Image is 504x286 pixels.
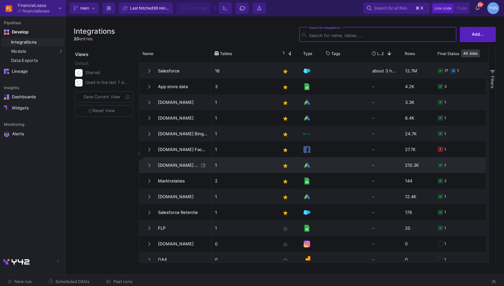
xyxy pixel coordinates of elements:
[472,3,483,14] button: 99+
[2,92,64,102] a: Navigation iconDashboards
[12,29,22,35] div: Develop
[401,110,434,126] div: 6.4K
[457,6,467,10] span: Code
[75,105,133,117] button: Reset View
[435,6,451,10] span: Low code
[154,220,208,236] span: FLP
[215,205,273,220] p: 1
[4,29,9,35] img: Navigation icon
[401,173,434,189] div: 144
[74,68,134,78] button: Starred
[85,78,129,87] div: Used in the last 7 days
[369,63,401,79] div: about 3 hours ago
[303,99,310,106] img: Google Ads
[303,83,310,90] img: [Legacy] Google Sheets
[490,76,495,88] span: Filters
[281,162,289,170] mat-icon: star
[444,205,446,220] div: 1
[215,79,273,94] p: 3
[4,131,10,137] img: Navigation icon
[154,126,208,142] span: [DOMAIN_NAME] Bing Ads
[472,32,484,37] span: Add...
[444,236,446,252] div: 1
[369,126,401,142] div: -
[215,63,273,79] p: 18
[2,66,64,77] a: Navigation iconLineage
[85,68,129,78] div: Starred
[143,51,153,56] span: Name
[281,115,289,123] mat-icon: star
[12,69,54,74] div: Lineage
[401,220,434,236] div: 20
[414,4,426,12] button: ⌘k
[444,79,447,94] div: 3
[75,91,133,103] button: Save Current View
[12,94,54,100] div: Dashboards
[281,178,289,185] mat-icon: star
[70,3,99,14] button: main
[281,99,289,107] mat-icon: star
[281,209,289,217] mat-icon: star
[12,105,54,111] div: Widgets
[401,142,434,157] div: 27.7K
[369,173,401,189] div: -
[281,67,289,75] mat-icon: star
[4,3,14,13] img: GqBB3sYz5Cjd0wdlerL82zSOkAwI3ybqdSLWwX09.png
[154,189,208,204] span: [DOMAIN_NAME]
[374,3,407,13] span: Search for all files
[401,79,434,94] div: 4.2K
[154,158,199,173] span: [DOMAIN_NAME] Google Ads
[369,94,401,110] div: -
[2,128,64,140] a: Navigation iconAlerts
[401,94,434,110] div: 3.3K
[18,3,50,8] div: FinancialLease
[2,27,64,37] mat-expansion-panel-header: Navigation iconDevelop
[130,3,169,13] div: Last fetched
[281,146,289,154] mat-icon: star
[154,110,208,126] span: [DOMAIN_NAME]
[369,142,401,157] div: -
[303,256,310,263] img: Google Analytics 4
[80,3,89,13] span: main
[416,4,419,12] span: ⌘
[84,94,120,99] span: Save Current View
[154,205,208,220] span: Salesforce Retentie
[303,225,310,232] img: [Legacy] Google Sheets
[303,132,310,135] img: Bing Ads
[215,173,273,189] p: 2
[12,131,55,137] div: Alerts
[444,173,447,189] div: 2
[444,142,446,157] div: 1
[215,252,273,267] p: 0
[280,50,285,56] span: 1
[119,3,173,14] button: Last fetched36 minutes ago
[369,157,401,173] div: -
[4,94,9,100] img: Navigation icon
[401,126,434,142] div: 24.7K
[303,178,310,184] img: [Legacy] Google Sheets
[381,51,384,56] span: 2
[215,158,273,173] p: 1
[215,142,273,157] p: 1
[75,60,134,68] div: Default
[377,51,381,56] span: Last Used
[281,193,289,201] mat-icon: star
[22,9,50,13] div: financiallease
[154,79,208,94] span: App store data
[461,49,480,57] button: All Jobs
[74,36,115,42] div: entries
[2,56,64,65] a: Data Exports
[369,79,401,94] div: -
[478,2,483,7] span: 99+
[2,103,64,113] a: Navigation iconWidgets
[401,204,434,220] div: 178
[444,220,446,236] div: 1
[401,236,434,252] div: 0
[14,279,32,284] span: New run
[4,105,9,111] img: Navigation icon
[444,126,446,142] div: 1
[281,83,289,91] mat-icon: star
[154,173,208,189] span: Marktrelaties
[363,3,430,14] button: Search for all files⌘k
[215,189,273,204] p: 1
